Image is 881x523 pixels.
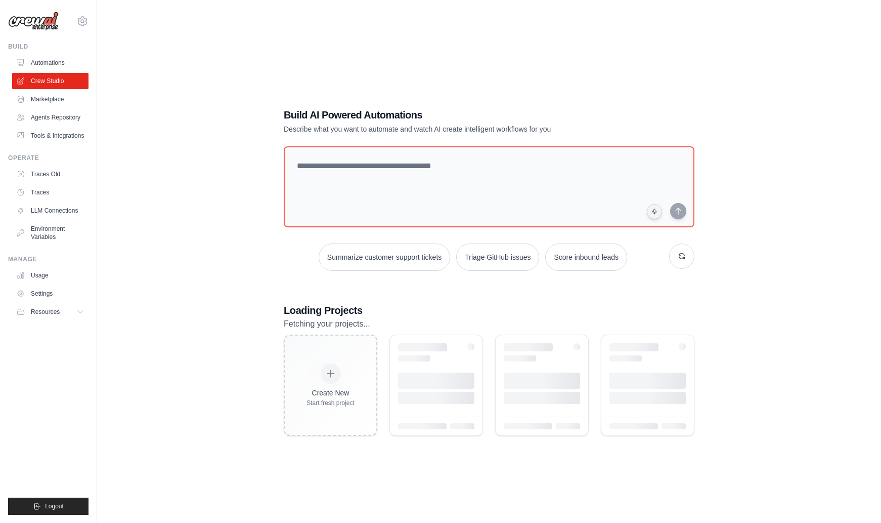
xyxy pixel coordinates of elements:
[284,303,694,317] h3: Loading Projects
[456,244,539,271] button: Triage GitHub issues
[306,388,355,398] div: Create New
[306,399,355,407] div: Start fresh project
[12,184,89,200] a: Traces
[8,12,59,31] img: Logo
[12,55,89,71] a: Automations
[669,244,694,269] button: Get new suggestions
[12,166,89,182] a: Traces Old
[545,244,627,271] button: Score inbound leads
[45,502,64,510] span: Logout
[647,204,662,219] button: Click to speak your automation idea
[12,203,89,219] a: LLM Connections
[284,317,694,331] p: Fetching your projects...
[8,255,89,263] div: Manage
[8,498,89,515] button: Logout
[12,267,89,284] a: Usage
[284,124,624,134] p: Describe what you want to automate and watch AI create intelligent workflows for you
[12,73,89,89] a: Crew Studio
[31,308,60,316] span: Resources
[12,128,89,144] a: Tools & Integrations
[12,221,89,245] a: Environment Variables
[319,244,450,271] button: Summarize customer support tickets
[12,109,89,126] a: Agents Repository
[8,43,89,51] div: Build
[12,91,89,107] a: Marketplace
[12,304,89,320] button: Resources
[12,286,89,302] a: Settings
[8,154,89,162] div: Operate
[284,108,624,122] h1: Build AI Powered Automations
